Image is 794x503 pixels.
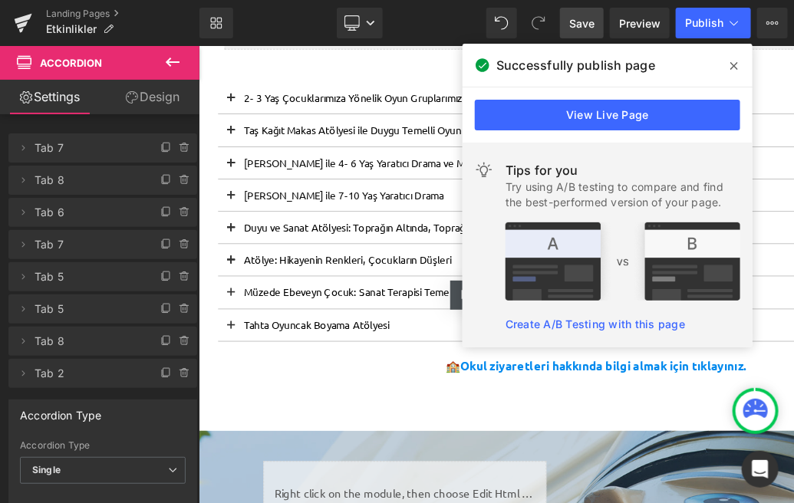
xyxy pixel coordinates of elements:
[20,400,102,422] div: Accordion Type
[199,8,233,38] a: New Library
[35,230,140,259] span: Tab 7
[40,57,102,69] span: Accordion
[496,56,655,74] span: Successfully publish page
[619,15,661,31] span: Preview
[35,262,140,291] span: Tab 5
[311,370,650,387] a: Okul ziyaretleri hakkında bilgi almak için tıklayınız.
[35,327,140,356] span: Tab 8
[35,166,140,195] span: Tab 8
[742,451,779,488] div: Open Intercom Messenger
[475,100,740,130] a: View Live Page
[103,80,203,114] a: Design
[35,133,140,163] span: Tab 7
[757,8,788,38] button: More
[54,169,292,184] font: [PERSON_NAME] ile 7-10 Yaş Yaratıcı Drama
[610,8,670,38] a: Preview
[397,12,532,30] font: Etkinlik ve Eğitimler
[475,161,493,179] img: light.svg
[46,8,199,20] a: Landing Pages
[46,23,97,35] span: Etkinlikler
[523,8,554,38] button: Redo
[506,179,740,210] div: Try using A/B testing to compare and find the best-performed version of your page.
[35,198,140,227] span: Tab 6
[32,464,61,475] b: Single
[54,130,384,146] font: [PERSON_NAME] ile 4- 6 Yaş Yaratıcı Drama ve Masal Atölyesi
[506,317,685,330] a: Create A/B Testing with this page
[676,8,751,38] button: Publish
[506,222,740,301] img: tip.png
[506,161,740,179] div: Tips for you
[486,8,517,38] button: Undo
[35,359,140,388] span: Tab 2
[20,440,186,451] div: Accordion Type
[35,294,140,324] span: Tab 5
[685,17,723,29] span: Publish
[569,15,595,31] span: Save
